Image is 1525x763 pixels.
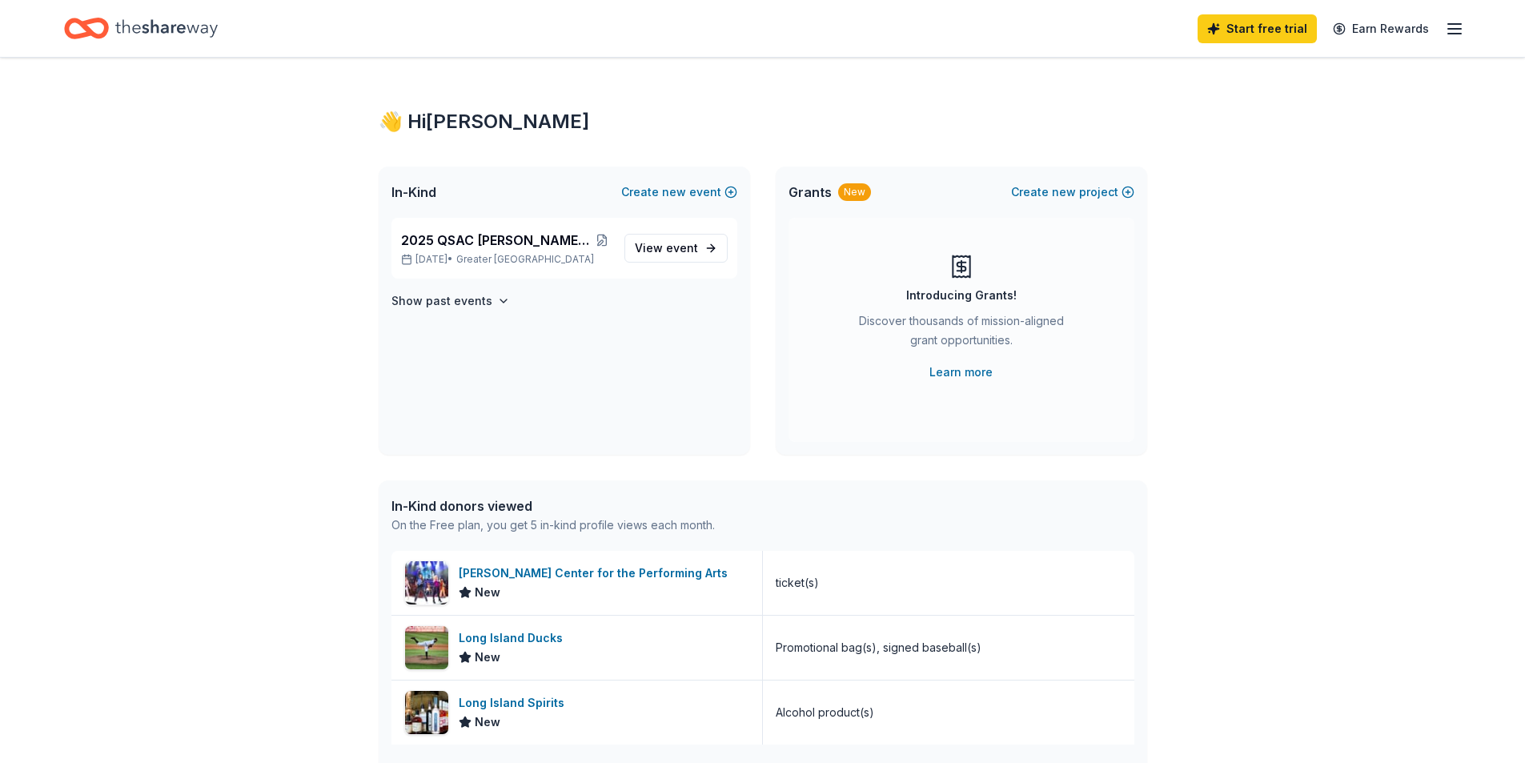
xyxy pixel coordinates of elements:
[475,583,500,602] span: New
[405,691,448,734] img: Image for Long Island Spirits
[475,713,500,732] span: New
[1011,183,1134,202] button: Createnewproject
[401,231,593,250] span: 2025 QSAC [PERSON_NAME] Memorial Bowl-A-Thon
[459,693,571,713] div: Long Island Spirits
[391,291,510,311] button: Show past events
[456,253,594,266] span: Greater [GEOGRAPHIC_DATA]
[662,183,686,202] span: new
[776,703,874,722] div: Alcohol product(s)
[64,10,218,47] a: Home
[391,496,715,516] div: In-Kind donors viewed
[379,109,1147,135] div: 👋 Hi [PERSON_NAME]
[405,561,448,604] img: Image for Tilles Center for the Performing Arts
[635,239,698,258] span: View
[459,564,734,583] div: [PERSON_NAME] Center for the Performing Arts
[929,363,993,382] a: Learn more
[401,253,612,266] p: [DATE] •
[666,241,698,255] span: event
[475,648,500,667] span: New
[1323,14,1439,43] a: Earn Rewards
[391,291,492,311] h4: Show past events
[906,286,1017,305] div: Introducing Grants!
[853,311,1070,356] div: Discover thousands of mission-aligned grant opportunities.
[391,516,715,535] div: On the Free plan, you get 5 in-kind profile views each month.
[776,573,819,592] div: ticket(s)
[624,234,728,263] a: View event
[1198,14,1317,43] a: Start free trial
[459,628,569,648] div: Long Island Ducks
[391,183,436,202] span: In-Kind
[838,183,871,201] div: New
[621,183,737,202] button: Createnewevent
[405,626,448,669] img: Image for Long Island Ducks
[776,638,981,657] div: Promotional bag(s), signed baseball(s)
[1052,183,1076,202] span: new
[789,183,832,202] span: Grants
